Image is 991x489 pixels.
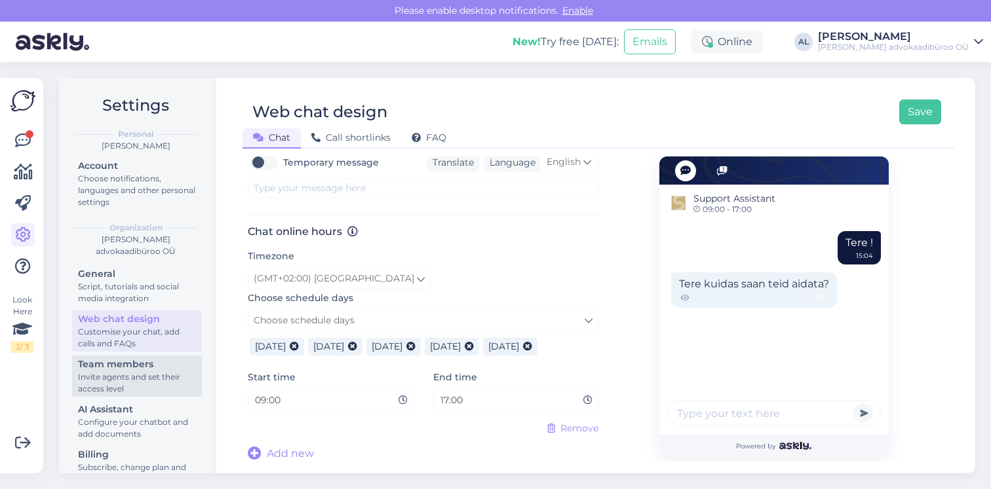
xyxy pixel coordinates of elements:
[78,416,196,440] div: Configure your chatbot and add documents
[78,462,196,485] div: Subscribe, change plan and see invoices
[283,152,379,173] label: Temporary message
[248,291,353,305] label: Choose schedule days
[78,371,196,395] div: Invite agents and set their access level
[736,441,811,451] span: Powered by
[484,156,535,170] div: Language
[10,88,35,113] img: Askly Logo
[72,401,202,442] a: AI AssistantConfigure your chatbot and add documents
[560,422,598,435] span: Remove
[109,222,163,234] b: Organization
[558,5,597,16] span: Enable
[78,448,196,462] div: Billing
[252,100,387,124] div: Web chat design
[427,154,479,172] div: Translate
[10,341,34,353] div: 2 / 3
[624,29,676,54] button: Emails
[513,35,541,48] b: New!
[255,340,286,352] span: [DATE]
[794,33,813,51] div: AL
[253,132,290,143] span: Chat
[254,272,414,286] span: (GMT+02:00) [GEOGRAPHIC_DATA]
[838,231,881,264] div: Tere !
[248,249,294,263] label: Timezone
[78,326,196,350] div: Customise your chat, add calls and FAQs
[78,159,196,173] div: Account
[488,340,519,352] span: [DATE]
[78,403,196,416] div: AI Assistant
[10,294,34,353] div: Look Here
[813,292,829,304] span: 15:05
[78,267,196,281] div: General
[693,206,775,213] span: 09:00 - 17:00
[779,442,811,450] img: Askly
[78,357,196,371] div: Team members
[118,128,154,140] b: Personal
[818,31,983,52] a: [PERSON_NAME][PERSON_NAME] advokaadibüroo OÜ
[667,400,881,426] input: Type your text here
[313,340,344,352] span: [DATE]
[671,272,837,308] div: Tere kuidas saan teid aidata?
[78,173,196,208] div: Choose notifications, languages and other personal settings
[72,265,202,306] a: GeneralScript, tutorials and social media integration
[78,312,196,326] div: Web chat design
[72,157,202,210] a: AccountChoose notifications, languages and other personal settings
[248,268,431,289] a: (GMT+02:00) [GEOGRAPHIC_DATA]
[372,340,402,352] span: [DATE]
[691,30,763,54] div: Online
[311,132,391,143] span: Call shortlinks
[72,310,202,352] a: Web chat designCustomise your chat, add calls and FAQs
[856,251,873,261] div: 15:04
[267,446,314,462] span: Add new
[69,234,202,257] div: [PERSON_NAME] advokaadibüroo OÜ
[69,93,202,118] h2: Settings
[78,281,196,304] div: Script, tutorials and social media integration
[693,192,775,206] span: Support Assistant
[412,132,446,143] span: FAQ
[248,225,598,238] h3: Chat online hours
[818,31,969,42] div: [PERSON_NAME]
[547,155,581,170] span: English
[818,42,969,52] div: [PERSON_NAME] advokaadibüroo OÜ
[433,371,477,384] label: End time
[72,355,202,397] a: Team membersInvite agents and set their access level
[899,100,941,124] button: Save
[248,371,296,384] label: Start time
[69,140,202,152] div: [PERSON_NAME]
[248,310,598,331] a: Choose schedule days
[72,446,202,487] a: BillingSubscribe, change plan and see invoices
[254,314,355,326] span: Choose schedule days
[669,192,690,213] img: Support
[513,34,619,50] div: Try free [DATE]:
[430,340,461,352] span: [DATE]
